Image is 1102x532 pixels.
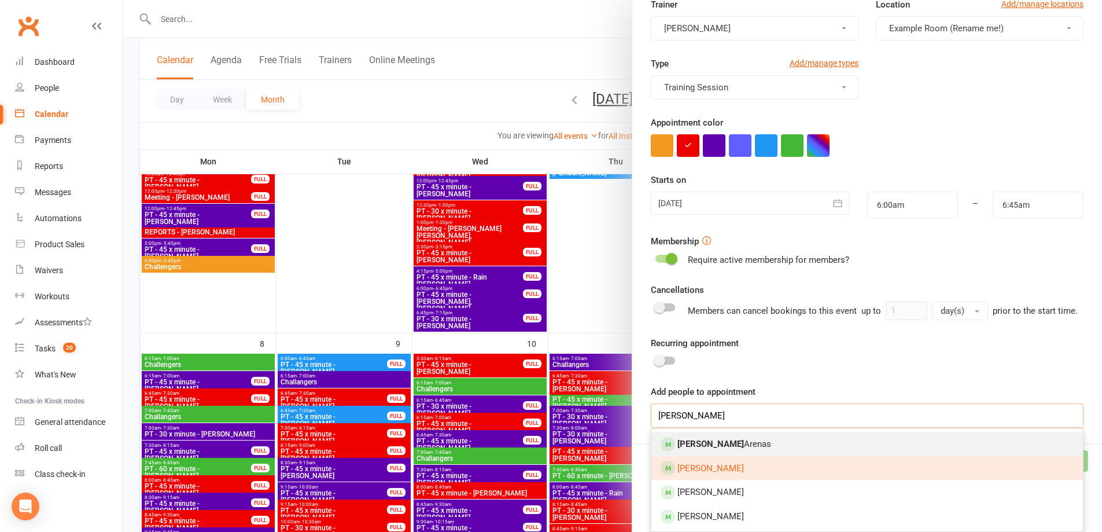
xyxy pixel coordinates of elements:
label: Add people to appointment [651,385,755,399]
div: Require active membership for members? [688,253,849,267]
input: Search and members and prospects [651,403,1083,428]
a: Add/manage types [790,57,858,69]
a: Messages [15,179,122,206]
a: Product Sales [15,232,122,258]
div: Assessments [35,318,92,327]
span: prior to the start time. [993,306,1078,316]
div: Members can cancel bookings to this event [688,302,1078,320]
span: Example Room (Rename me!) [889,23,1004,34]
label: Appointment color [651,116,723,130]
a: Automations [15,206,122,232]
div: Reports [35,162,63,171]
button: day(s) [932,302,988,320]
a: Dashboard [15,49,122,75]
div: Product Sales [35,240,84,249]
div: – [957,192,993,218]
a: General attendance kiosk mode [15,409,122,435]
div: Waivers [35,266,63,275]
label: Recurring appointment [651,336,739,350]
div: Open Intercom Messenger [12,493,39,520]
div: Roll call [35,443,62,453]
span: [PERSON_NAME] [677,487,744,497]
div: What's New [35,370,76,379]
a: Tasks 20 [15,336,122,362]
a: Payments [15,127,122,153]
button: [PERSON_NAME] [651,16,858,41]
div: Tasks [35,344,56,353]
label: Starts on [651,173,686,187]
a: Clubworx [14,12,43,41]
span: 20 [63,343,76,353]
label: Cancellations [651,283,704,297]
a: Reports [15,153,122,179]
span: [PERSON_NAME] [677,511,744,522]
div: Messages [35,188,71,197]
strong: [PERSON_NAME] [677,439,744,449]
span: Arenas [677,439,771,449]
a: What's New [15,362,122,388]
span: day(s) [941,306,964,316]
button: Training Session [651,75,858,100]
a: People [15,75,122,101]
div: Workouts [35,292,69,301]
div: General attendance [35,417,105,427]
div: Automations [35,214,82,223]
a: Waivers [15,258,122,284]
div: Payments [35,135,71,145]
button: Example Room (Rename me!) [876,16,1083,41]
a: Calendar [15,101,122,127]
div: People [35,83,59,93]
div: up to [861,302,988,320]
a: Assessments [15,310,122,336]
a: Class kiosk mode [15,461,122,487]
div: Class check-in [35,469,86,479]
div: Calendar [35,109,68,119]
label: Membership [651,234,699,248]
span: Training Session [664,82,728,93]
label: Type [651,57,669,71]
div: Dashboard [35,57,75,67]
span: [PERSON_NAME] [677,463,744,474]
span: [PERSON_NAME] [664,23,731,34]
a: Roll call [15,435,122,461]
a: Workouts [15,284,122,310]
